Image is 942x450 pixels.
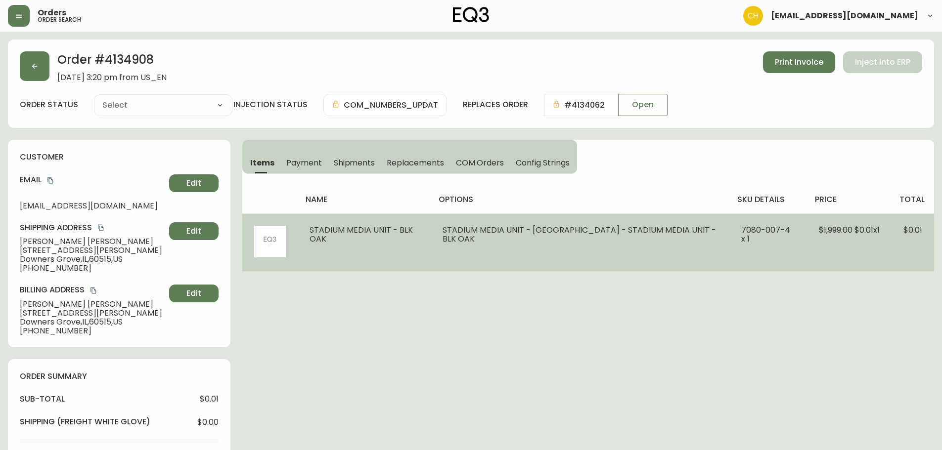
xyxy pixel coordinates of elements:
[20,255,165,264] span: Downers Grove , IL , 60515 , US
[456,158,504,168] span: COM Orders
[20,174,165,185] h4: Email
[463,99,528,110] h4: replaces order
[20,309,165,318] span: [STREET_ADDRESS][PERSON_NAME]
[20,222,165,233] h4: Shipping Address
[815,194,884,205] h4: price
[38,9,66,17] span: Orders
[200,395,219,404] span: $0.01
[443,226,718,244] li: STADIUM MEDIA UNIT - [GEOGRAPHIC_DATA] - STADIUM MEDIA UNIT - BLK OAK
[286,158,322,168] span: Payment
[20,416,150,427] h4: Shipping ( Freight White Glove )
[453,7,490,23] img: logo
[20,264,165,273] span: [PHONE_NUMBER]
[771,12,918,20] span: [EMAIL_ADDRESS][DOMAIN_NAME]
[516,158,569,168] span: Config Strings
[20,371,219,382] h4: order summary
[169,285,219,302] button: Edit
[310,224,413,245] span: STADIUM MEDIA UNIT - BLK OAK
[20,152,219,163] h4: customer
[186,288,201,299] span: Edit
[763,51,835,73] button: Print Invoice
[20,318,165,327] span: Downers Grove , IL , 60515 , US
[197,418,219,427] span: $0.00
[20,327,165,335] span: [PHONE_NUMBER]
[20,237,165,246] span: [PERSON_NAME] [PERSON_NAME]
[20,246,165,255] span: [STREET_ADDRESS][PERSON_NAME]
[169,174,219,192] button: Edit
[57,73,167,82] span: [DATE] 3:20 pm from US_EN
[233,99,308,110] h4: injection status
[743,6,763,26] img: 6288462cea190ebb98a2c2f3c744dd7e
[387,158,444,168] span: Replacements
[618,94,668,116] button: Open
[439,194,721,205] h4: options
[20,285,165,295] h4: Billing Address
[737,194,799,205] h4: sku details
[20,300,165,309] span: [PERSON_NAME] [PERSON_NAME]
[250,158,274,168] span: Items
[45,175,55,185] button: copy
[20,99,78,110] label: order status
[741,224,790,245] span: 7080-007-4 x 1
[186,226,201,237] span: Edit
[96,223,106,233] button: copy
[254,226,286,257] img: 404Image.svg
[20,394,65,405] h4: sub-total
[57,51,167,73] h2: Order # 4134908
[775,57,823,68] span: Print Invoice
[20,202,165,210] span: [EMAIL_ADDRESS][DOMAIN_NAME]
[334,158,375,168] span: Shipments
[819,224,852,236] span: $1,999.00
[169,222,219,240] button: Edit
[89,286,98,295] button: copy
[854,224,880,236] span: $0.01 x 1
[899,194,926,205] h4: total
[186,178,201,189] span: Edit
[306,194,423,205] h4: name
[38,17,81,23] h5: order search
[903,224,922,236] span: $0.01
[632,99,654,110] span: Open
